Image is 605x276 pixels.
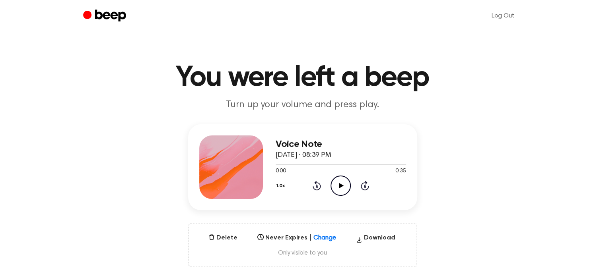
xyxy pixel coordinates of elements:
[205,233,241,243] button: Delete
[276,167,286,176] span: 0:00
[353,233,399,246] button: Download
[395,167,406,176] span: 0:35
[276,139,406,150] h3: Voice Note
[276,152,331,159] span: [DATE] · 08:39 PM
[484,6,522,25] a: Log Out
[83,8,128,24] a: Beep
[99,64,506,92] h1: You were left a beep
[276,179,288,193] button: 1.0x
[150,98,455,112] p: Turn up your volume and press play.
[198,249,407,257] span: Only visible to you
